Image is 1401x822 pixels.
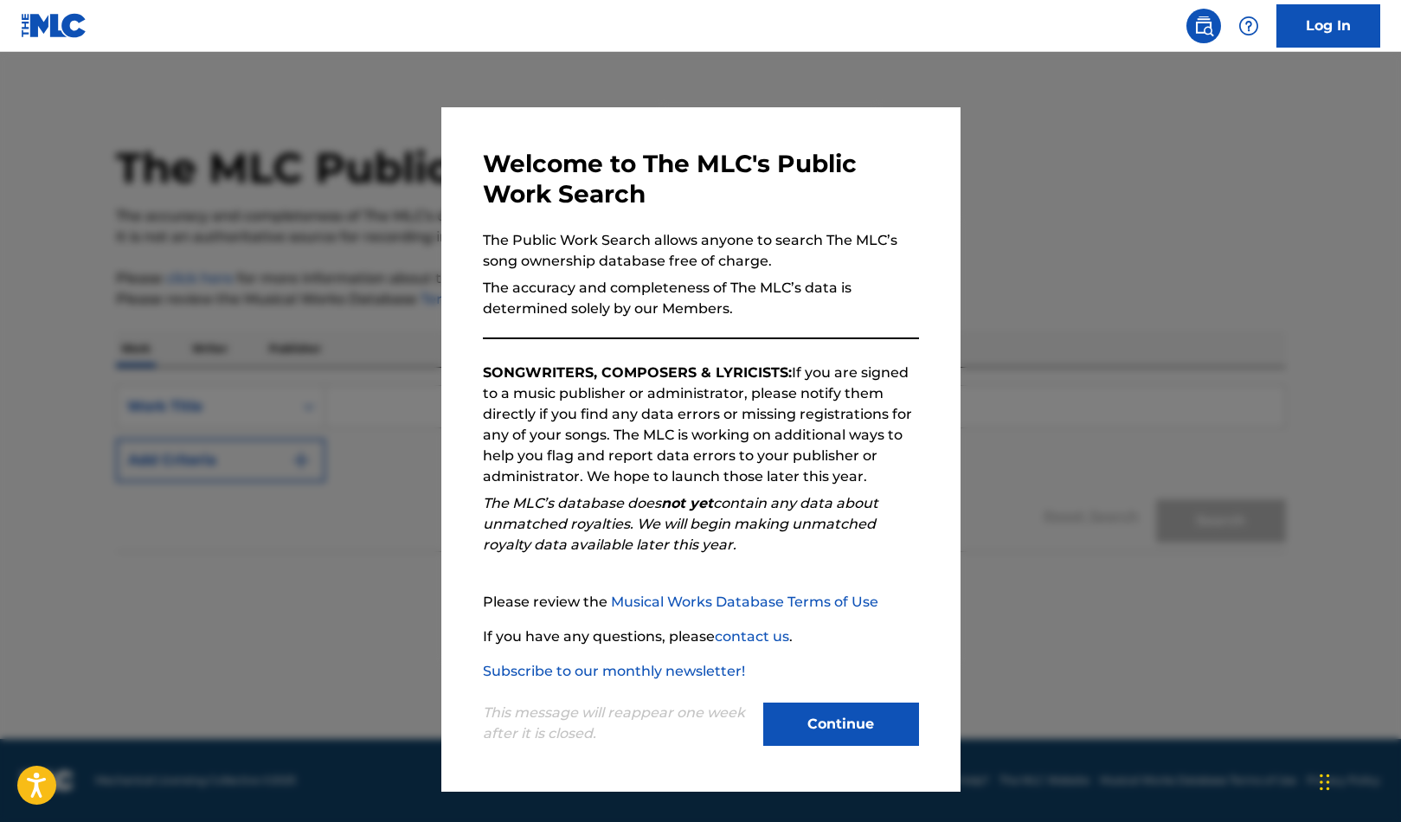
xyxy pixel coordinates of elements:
a: contact us [715,628,789,645]
div: Help [1231,9,1266,43]
p: If you are signed to a music publisher or administrator, please notify them directly if you find ... [483,363,919,487]
a: Public Search [1186,9,1221,43]
p: The Public Work Search allows anyone to search The MLC’s song ownership database free of charge. [483,230,919,272]
a: Musical Works Database Terms of Use [611,594,878,610]
em: The MLC’s database does contain any data about unmatched royalties. We will begin making unmatche... [483,495,878,553]
img: help [1238,16,1259,36]
a: Subscribe to our monthly newsletter! [483,663,745,679]
iframe: Chat Widget [1314,739,1401,822]
h3: Welcome to The MLC's Public Work Search [483,149,919,209]
button: Continue [763,703,919,746]
img: MLC Logo [21,13,87,38]
p: This message will reappear one week after it is closed. [483,703,753,744]
strong: not yet [661,495,713,511]
div: Drag [1320,756,1330,808]
a: Log In [1276,4,1380,48]
p: If you have any questions, please . [483,626,919,647]
p: The accuracy and completeness of The MLC’s data is determined solely by our Members. [483,278,919,319]
strong: SONGWRITERS, COMPOSERS & LYRICISTS: [483,364,792,381]
img: search [1193,16,1214,36]
p: Please review the [483,592,919,613]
